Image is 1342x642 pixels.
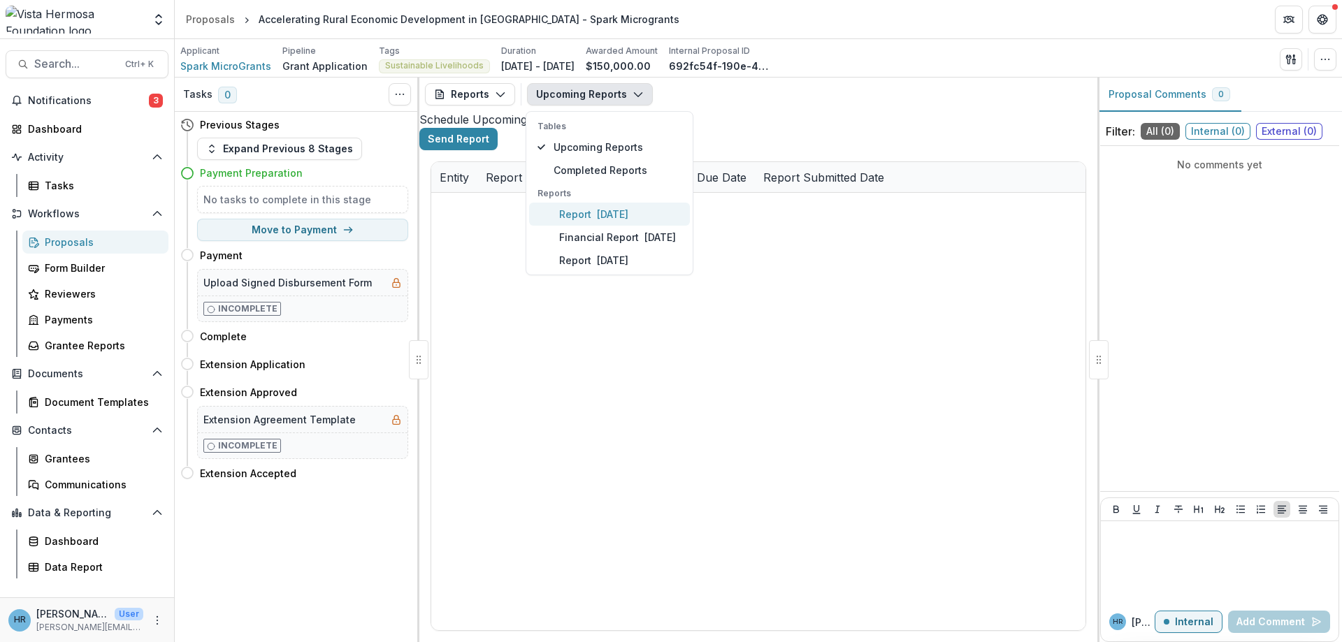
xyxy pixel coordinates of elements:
h4: Previous Stages [200,117,280,132]
button: Open Data & Reporting [6,502,168,524]
span: Workflows [28,208,146,220]
p: Filter: [1106,123,1135,140]
p: Report [559,207,591,221]
p: Grant Application [282,59,368,73]
nav: breadcrumb [180,9,685,29]
button: More [149,612,166,629]
button: Internal [1155,611,1222,633]
a: Grantee Reports [22,334,168,357]
span: Notifications [28,95,149,107]
div: Due Date [688,162,755,192]
h5: Extension Agreement Template [203,412,356,427]
div: Report [477,169,531,186]
a: Dashboard [6,117,168,140]
h4: Payment Preparation [200,166,303,180]
a: Proposals [180,9,240,29]
div: Document Templates [45,395,157,409]
span: [DATE] [644,231,676,243]
div: Grantee Reports [45,338,157,353]
a: Dashboard [22,530,168,553]
button: Bold [1108,501,1125,518]
button: Align Left [1274,501,1290,518]
button: Search... [6,50,168,78]
button: Get Help [1308,6,1336,34]
a: Form Builder [22,256,168,279]
span: External ( 0 ) [1256,123,1322,140]
span: All ( 0 ) [1141,123,1180,140]
button: Move to Payment [197,219,408,241]
p: Internal Proposal ID [669,45,750,57]
div: Entity [431,169,477,186]
span: [DATE] [597,254,628,266]
button: Align Right [1315,501,1332,518]
span: Documents [28,368,146,380]
div: Tasks [45,178,157,193]
span: Contacts [28,425,146,437]
p: $150,000.00 [586,59,651,73]
p: Tags [379,45,400,57]
a: Document Templates [22,391,168,414]
a: Grantees [22,447,168,470]
h5: No tasks to complete in this stage [203,192,402,207]
p: [PERSON_NAME] [36,606,109,621]
span: Spark MicroGrants [180,59,271,73]
span: Upcoming Reports [554,140,681,154]
div: Data Report [45,560,157,574]
button: Open entity switcher [149,6,168,34]
div: Proposals [45,235,157,249]
div: Report Submitted Date [755,169,893,186]
h4: Complete [200,329,247,344]
h4: Extension Accepted [200,466,296,481]
button: Heading 1 [1190,501,1207,518]
h3: Tasks [183,89,212,101]
p: Tables [537,120,681,133]
button: Upcoming Reports [527,83,653,105]
button: Open Contacts [6,419,168,442]
button: Send Report [419,128,498,150]
p: Reports [537,187,681,200]
button: Partners [1275,6,1303,34]
p: Applicant [180,45,219,57]
p: Awarded Amount [586,45,658,57]
div: Grantees [45,451,157,466]
div: Form Builder [45,261,157,275]
div: Entity [431,162,477,192]
h4: Extension Approved [200,385,297,400]
p: Duration [501,45,536,57]
p: Incomplete [218,439,277,452]
a: Tasks [22,174,168,197]
button: Open Workflows [6,203,168,225]
a: Communications [22,473,168,496]
button: Align Center [1294,501,1311,518]
a: Proposals [22,231,168,254]
p: Pipeline [282,45,316,57]
div: Due Date [688,169,755,186]
span: 0 [1218,89,1224,99]
a: Payments [22,308,168,331]
h2: Schedule Upcoming Reports [419,111,1097,128]
div: Hannah Roosendaal [14,615,26,625]
div: Proposals [186,12,235,27]
div: Dashboard [45,534,157,548]
span: Sustainable Livelihoods [385,61,484,71]
button: Open Activity [6,146,168,168]
button: Open Documents [6,363,168,385]
button: Proposal Comments [1097,78,1241,112]
button: Expand Previous 8 Stages [197,138,362,160]
div: Report Submitted Date [755,162,893,192]
div: Accelerating Rural Economic Development in [GEOGRAPHIC_DATA] - Spark Microgrants [259,12,679,27]
p: 692fc54f-190e-484a-81dd-8811e8323fbc [669,59,774,73]
span: Search... [34,57,117,71]
span: [DATE] [597,208,628,220]
span: Activity [28,152,146,163]
p: [DATE] - [DATE] [501,59,575,73]
span: Completed Reports [554,163,681,177]
p: No comments yet [1106,157,1334,172]
button: Italicize [1149,501,1166,518]
div: Reviewers [45,286,157,301]
div: Report [477,162,531,192]
div: Payments [45,312,157,327]
div: Ctrl + K [122,57,157,72]
div: Dashboard [28,122,157,136]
